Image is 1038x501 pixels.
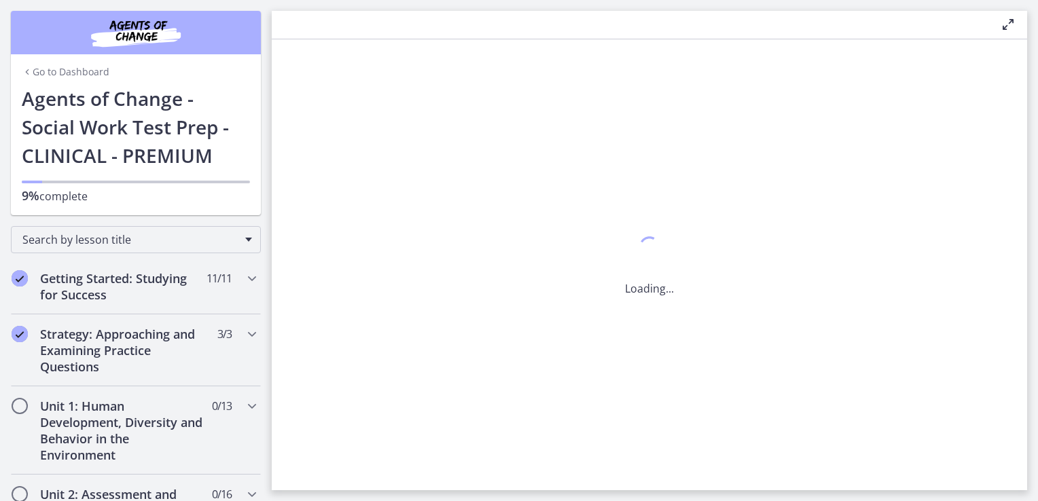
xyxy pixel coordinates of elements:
[40,326,206,375] h2: Strategy: Approaching and Examining Practice Questions
[207,270,232,286] span: 11 / 11
[12,270,28,286] i: Completed
[40,398,206,463] h2: Unit 1: Human Development, Diversity and Behavior in the Environment
[12,326,28,342] i: Completed
[22,65,109,79] a: Go to Dashboard
[625,280,674,297] p: Loading...
[11,226,261,253] div: Search by lesson title
[625,233,674,264] div: 1
[54,16,217,49] img: Agents of Change
[22,187,250,204] p: complete
[40,270,206,303] h2: Getting Started: Studying for Success
[22,84,250,170] h1: Agents of Change - Social Work Test Prep - CLINICAL - PREMIUM
[22,187,39,204] span: 9%
[212,398,232,414] span: 0 / 13
[217,326,232,342] span: 3 / 3
[22,232,238,247] span: Search by lesson title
